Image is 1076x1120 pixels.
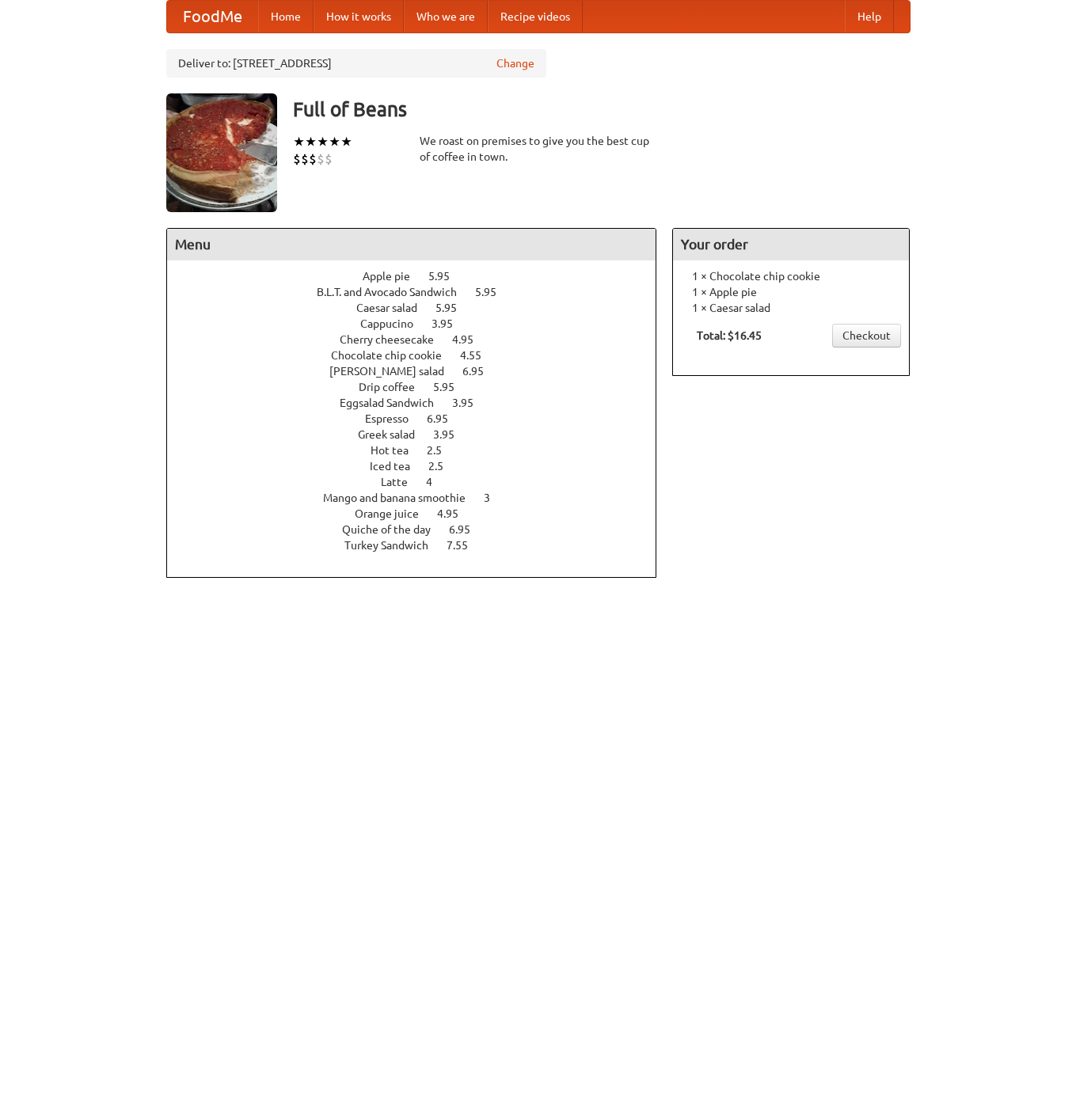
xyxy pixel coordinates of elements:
[365,412,477,425] a: Espresso 6.95
[358,428,431,441] span: Greek salad
[340,133,352,150] li: ★
[359,381,431,393] span: Drip coffee
[371,444,471,457] a: Hot tea 2.5
[314,1,404,32] a: How it works
[447,539,484,552] span: 7.55
[370,460,426,473] span: Iced tea
[432,317,469,330] span: 3.95
[426,476,448,488] span: 4
[258,1,314,32] a: Home
[340,333,503,346] a: Cherry cheesecake 4.95
[166,49,546,78] div: Deliver to: [STREET_ADDRESS]
[167,1,258,32] a: FoodMe
[329,133,340,150] li: ★
[462,365,500,378] span: 6.95
[437,507,474,520] span: 4.95
[449,523,486,536] span: 6.95
[340,333,450,346] span: Cherry cheesecake
[404,1,488,32] a: Who we are
[475,286,512,298] span: 5.95
[323,492,481,504] span: Mango and banana smoothie
[697,329,762,342] b: Total: $16.45
[359,381,484,393] a: Drip coffee 5.95
[344,539,497,552] a: Turkey Sandwich 7.55
[329,365,460,378] span: [PERSON_NAME] salad
[309,150,317,168] li: $
[365,412,424,425] span: Espresso
[488,1,583,32] a: Recipe videos
[293,93,911,125] h3: Full of Beans
[166,93,277,212] img: angular.jpg
[381,476,424,488] span: Latte
[452,333,489,346] span: 4.95
[360,317,482,330] a: Cappucino 3.95
[305,133,317,150] li: ★
[329,365,513,378] a: [PERSON_NAME] salad 6.95
[342,523,500,536] a: Quiche of the day 6.95
[433,381,470,393] span: 5.95
[358,428,484,441] a: Greek salad 3.95
[681,300,901,316] li: 1 × Caesar salad
[317,133,329,150] li: ★
[428,460,459,473] span: 2.5
[331,349,511,362] a: Chocolate chip cookie 4.55
[832,324,901,347] a: Checkout
[427,444,458,457] span: 2.5
[317,286,473,298] span: B.L.T. and Avocado Sandwich
[167,229,656,260] h4: Menu
[325,150,333,168] li: $
[317,150,325,168] li: $
[331,349,458,362] span: Chocolate chip cookie
[673,229,909,260] h4: Your order
[301,150,309,168] li: $
[681,284,901,300] li: 1 × Apple pie
[293,133,305,150] li: ★
[363,270,426,283] span: Apple pie
[845,1,894,32] a: Help
[342,523,447,536] span: Quiche of the day
[460,349,497,362] span: 4.55
[484,492,506,504] span: 3
[340,397,450,409] span: Eggsalad Sandwich
[420,133,657,165] div: We roast on premises to give you the best cup of coffee in town.
[340,397,503,409] a: Eggsalad Sandwich 3.95
[496,55,534,71] a: Change
[370,460,473,473] a: Iced tea 2.5
[356,302,486,314] a: Caesar salad 5.95
[452,397,489,409] span: 3.95
[355,507,435,520] span: Orange juice
[381,476,462,488] a: Latte 4
[433,428,470,441] span: 3.95
[293,150,301,168] li: $
[428,270,466,283] span: 5.95
[355,507,488,520] a: Orange juice 4.95
[363,270,479,283] a: Apple pie 5.95
[681,268,901,284] li: 1 × Chocolate chip cookie
[356,302,433,314] span: Caesar salad
[360,317,429,330] span: Cappucino
[344,539,444,552] span: Turkey Sandwich
[435,302,473,314] span: 5.95
[323,492,519,504] a: Mango and banana smoothie 3
[427,412,464,425] span: 6.95
[317,286,526,298] a: B.L.T. and Avocado Sandwich 5.95
[371,444,424,457] span: Hot tea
